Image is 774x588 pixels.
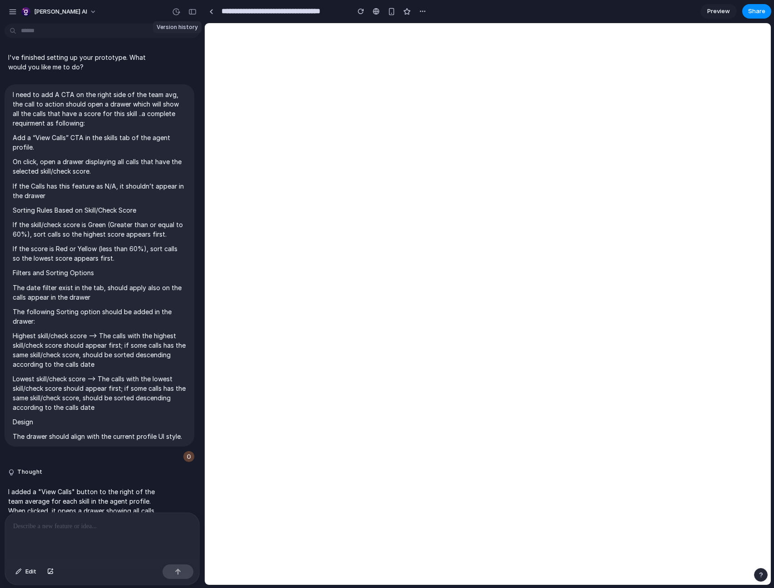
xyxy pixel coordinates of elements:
[153,21,202,33] div: Version history
[25,567,36,576] span: Edit
[742,4,771,19] button: Share
[13,90,186,128] p: I need to add A CTA on the right side of the team avg, the call to action should open a drawer wh...
[13,374,186,412] p: Lowest skill/check score —> The calls with the lowest skill/check score should appear first; if s...
[13,181,186,200] p: If the Calls has this feature as N/A, it shouldn’t appear in the drawer
[13,268,186,277] p: Filters and Sorting Options
[8,53,160,72] p: I've finished setting up your prototype. What would you like me to do?
[18,5,101,19] button: [PERSON_NAME] AI
[700,4,737,19] a: Preview
[13,283,186,302] p: The date filter exist in the tab, should apply also on the calls appear in the drawer
[13,417,186,427] p: Design
[707,7,730,16] span: Preview
[11,564,41,579] button: Edit
[13,432,186,441] p: The drawer should align with the current profile UI style.
[13,331,186,369] p: Highest skill/check score —> The calls with the highest skill/check score should appear first; if...
[13,205,186,215] p: Sorting Rules Based on Skill/Check Score
[748,7,765,16] span: Share
[13,220,186,239] p: If the skill/check score is Green (Greater than or equal to 60%), sort calls so the highest score...
[13,157,186,176] p: On click, open a drawer displaying all calls that have the selected skill/check score.
[34,7,87,16] span: [PERSON_NAME] AI
[13,133,186,152] p: Add a “View Calls” CTA in the skills tab of the agent profile.
[13,244,186,263] p: If the score is Red or Yellow (less than 60%), sort calls so the lowest score appears first.
[13,307,186,326] p: The following Sorting option should be added in the drawer:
